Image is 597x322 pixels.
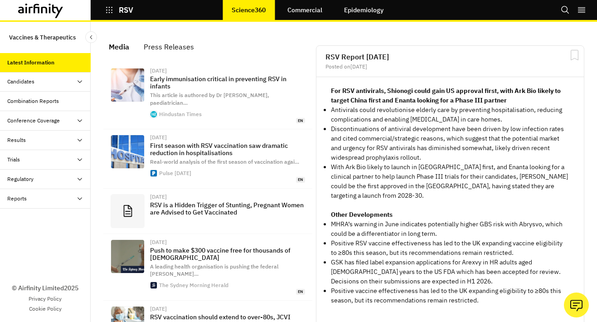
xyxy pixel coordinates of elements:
button: RSV [105,2,133,18]
div: Reports [7,195,27,203]
a: Cookie Policy [29,305,62,313]
div: The Sydney Morning Herald [159,283,228,288]
p: Vaccines & Therapeutics [9,29,76,46]
img: c3065dcae6128d06edaa8dd9314625ad471cb6cb [111,240,144,273]
strong: For RSV antivirals, Shionogi could gain US approval first, with Ark Bio likely to target China fi... [331,87,561,104]
img: cropped-PULSE-app-icon_512x512px-180x180.jpg [150,170,157,176]
span: This article is authored by Dr [PERSON_NAME], paediatrician … [150,92,269,106]
img: smh.ico [150,282,157,288]
p: Antivirals could revolutionise elderly care by preventing hospitalisation, reducing complications... [331,105,569,124]
div: [DATE] [150,194,305,200]
li: Positive RSV vaccine effectiveness has led to the UK expanding vaccine eligibility to ≥80s this s... [331,239,569,258]
div: [DATE] [150,239,305,245]
img: hospital.jpg [111,135,144,168]
div: Hindustan Times [159,112,202,117]
h2: RSV Report [DATE] [325,53,575,60]
img: U-WIN--designed-on-the-lines-on-the-Covid-19-vacci_1693419487003_1755343611219.jpg [111,68,144,102]
li: Positive vaccine effectiveness has led to the UK expanding eligibility to ≥80s this season, but i... [331,286,569,305]
p: With Ark Bio likely to launch in [GEOGRAPHIC_DATA] first, and Enanta looking for a clinical partn... [331,162,569,200]
p: Push to make $300 vaccine free for thousands of [DEMOGRAPHIC_DATA] [150,247,305,261]
a: [DATE]Push to make $300 vaccine free for thousands of [DEMOGRAPHIC_DATA]A leading health organisa... [103,234,312,301]
div: Trials [7,156,20,164]
p: Discontinuations of antiviral development have been driven by low infection rates and cited comme... [331,124,569,162]
div: [DATE] [150,306,305,312]
span: en [296,118,305,124]
svg: Bookmark Report [569,49,580,61]
p: First season with RSV vaccination saw dramatic reduction in hospitalisations [150,142,305,156]
p: RSV [119,6,133,14]
p: Early immunisation critical in preventing RSV in infants [150,75,305,90]
a: [DATE]Early immunisation critical in preventing RSV in infantsThis article is authored by Dr [PER... [103,63,312,129]
span: A leading health organisation is pushing the federal [PERSON_NAME] … [150,263,278,278]
span: en [296,289,305,295]
div: Media [109,40,129,54]
div: [DATE] [150,68,305,73]
div: Combination Reports [7,97,59,105]
button: Ask our analysts [564,293,589,317]
a: [DATE]RSV is a Hidden Trigger of Stunting, Pregnant Women are Advised to Get Vaccinated [103,189,312,234]
div: Latest Information [7,59,54,67]
a: [DATE]First season with RSV vaccination saw dramatic reduction in hospitalisationsReal-world anal... [103,129,312,188]
p: Science360 [232,6,266,14]
div: Conference Coverage [7,117,60,125]
div: Pulse [DATE] [159,171,191,176]
p: © Airfinity Limited 2025 [12,283,78,293]
a: Privacy Policy [29,295,62,303]
li: GSK has filed label expansion applications for Arexvy in HR adults aged [DEMOGRAPHIC_DATA] years ... [331,258,569,286]
button: Search [561,2,570,18]
p: RSV is a Hidden Trigger of Stunting, Pregnant Women are Advised to Get Vaccinated [150,201,305,216]
div: [DATE] [150,135,305,140]
div: Press Releases [144,40,194,54]
li: MHRA’s warning in June indicates potentially higher GBS risk with Abrysvo, which could be a diffe... [331,220,569,239]
img: icon-512x512.png [150,111,157,117]
div: Posted on [DATE] [325,64,575,69]
span: en [296,177,305,183]
strong: Other Developments [331,210,393,219]
div: Results [7,136,26,144]
div: Regulatory [7,175,34,183]
button: Close Sidebar [85,31,97,43]
div: Candidates [7,78,34,86]
span: Real-world analysis of the first season of vaccination agai … [150,158,299,165]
